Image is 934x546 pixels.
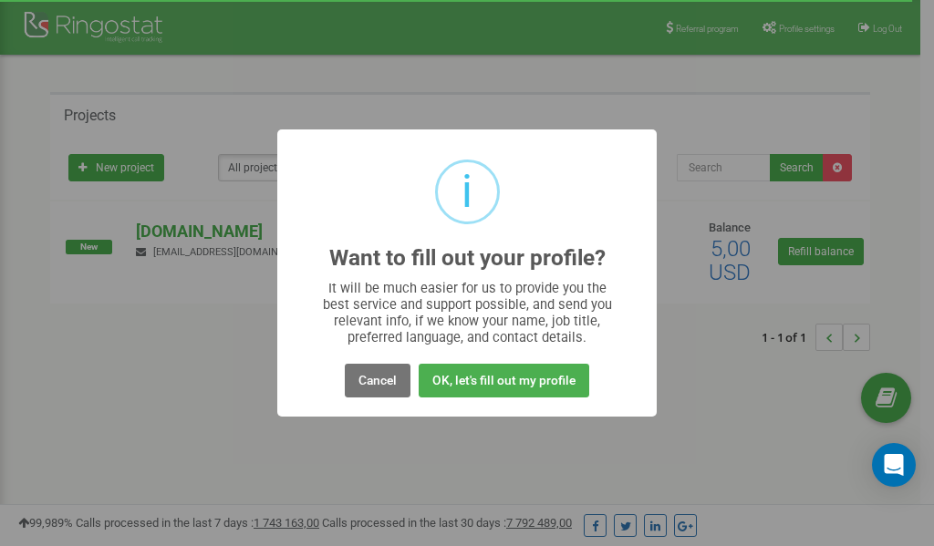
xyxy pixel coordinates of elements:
[345,364,410,397] button: Cancel
[314,280,621,345] div: It will be much easier for us to provide you the best service and support possible, and send you ...
[329,246,606,271] h2: Want to fill out your profile?
[419,364,589,397] button: OK, let's fill out my profile
[462,162,472,221] div: i
[872,443,916,487] div: Open Intercom Messenger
